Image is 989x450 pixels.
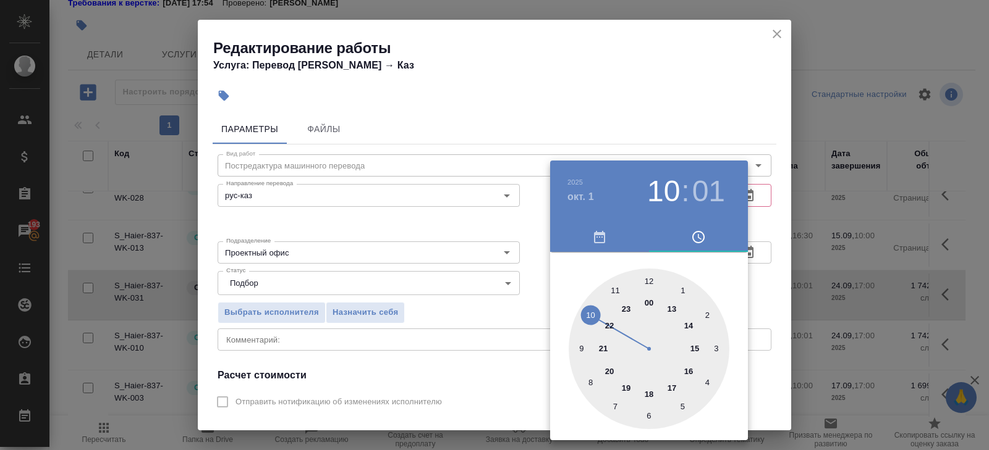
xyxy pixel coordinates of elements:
h3: : [681,174,689,209]
button: 2025 [567,178,583,186]
button: 10 [647,174,680,209]
button: окт. 1 [567,190,594,204]
button: 01 [692,174,725,209]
